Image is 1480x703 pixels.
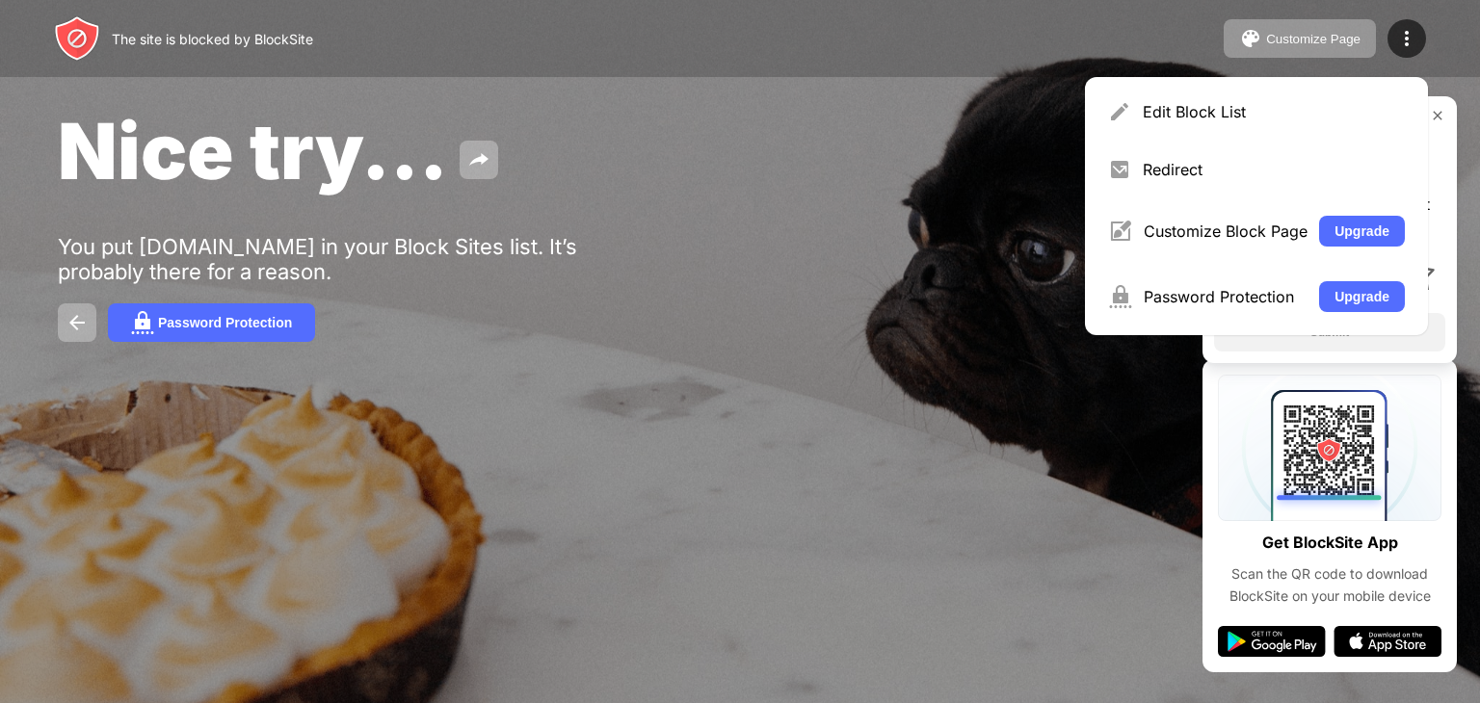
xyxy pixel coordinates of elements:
[131,311,154,334] img: password.svg
[1108,220,1132,243] img: menu-customize.svg
[1143,160,1405,179] div: Redirect
[58,104,448,197] span: Nice try...
[1108,158,1131,181] img: menu-redirect.svg
[1108,285,1132,308] img: menu-password.svg
[108,303,315,342] button: Password Protection
[1224,19,1376,58] button: Customize Page
[1239,27,1262,50] img: pallet.svg
[1218,375,1441,521] img: qrcode.svg
[54,15,100,62] img: header-logo.svg
[1144,287,1308,306] div: Password Protection
[158,315,292,330] div: Password Protection
[467,148,490,171] img: share.svg
[1319,281,1405,312] button: Upgrade
[1108,100,1131,123] img: menu-pencil.svg
[1334,626,1441,657] img: app-store.svg
[1218,626,1326,657] img: google-play.svg
[1395,27,1418,50] img: menu-icon.svg
[58,234,653,284] div: You put [DOMAIN_NAME] in your Block Sites list. It’s probably there for a reason.
[1218,563,1441,607] div: Scan the QR code to download BlockSite on your mobile device
[1319,216,1405,247] button: Upgrade
[66,311,89,334] img: back.svg
[1144,221,1308,241] div: Customize Block Page
[1266,32,1361,46] div: Customize Page
[1430,108,1445,123] img: rate-us-close.svg
[112,31,313,47] div: The site is blocked by BlockSite
[1262,529,1398,557] div: Get BlockSite App
[1143,102,1405,121] div: Edit Block List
